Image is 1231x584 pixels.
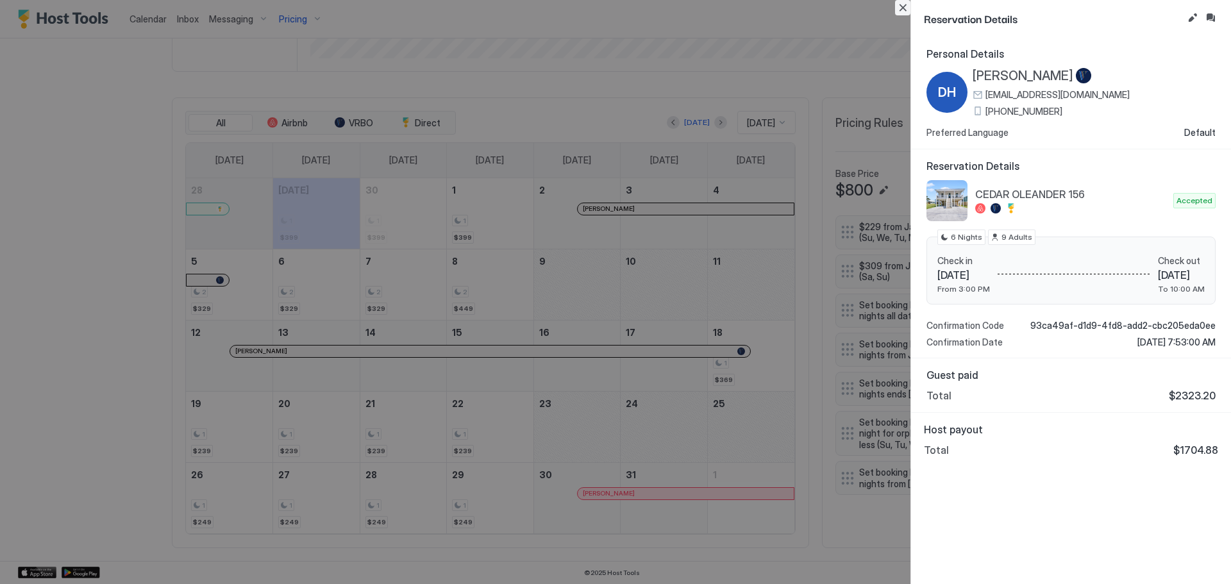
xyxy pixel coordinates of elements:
[926,180,967,221] div: listing image
[924,444,949,456] span: Total
[1158,269,1205,281] span: [DATE]
[937,269,990,281] span: [DATE]
[926,337,1003,348] span: Confirmation Date
[926,127,1009,138] span: Preferred Language
[1158,284,1205,294] span: To 10:00 AM
[924,423,1218,436] span: Host payout
[1169,389,1216,402] span: $2323.20
[926,160,1216,172] span: Reservation Details
[926,320,1004,331] span: Confirmation Code
[1173,444,1218,456] span: $1704.88
[985,106,1062,117] span: [PHONE_NUMBER]
[975,188,1168,201] span: CEDAR OLEANDER 156
[926,369,1216,381] span: Guest paid
[1137,337,1216,348] span: [DATE] 7:53:00 AM
[1001,231,1032,243] span: 9 Adults
[938,83,956,102] span: DH
[1158,255,1205,267] span: Check out
[926,389,951,402] span: Total
[1030,320,1216,331] span: 93ca49af-d1d9-4fd8-add2-cbc205eda0ee
[1185,10,1200,26] button: Edit reservation
[985,89,1130,101] span: [EMAIL_ADDRESS][DOMAIN_NAME]
[926,47,1216,60] span: Personal Details
[937,255,990,267] span: Check in
[1184,127,1216,138] span: Default
[951,231,982,243] span: 6 Nights
[1177,195,1212,206] span: Accepted
[1203,10,1218,26] button: Inbox
[924,10,1182,26] span: Reservation Details
[973,68,1073,84] span: [PERSON_NAME]
[937,284,990,294] span: From 3:00 PM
